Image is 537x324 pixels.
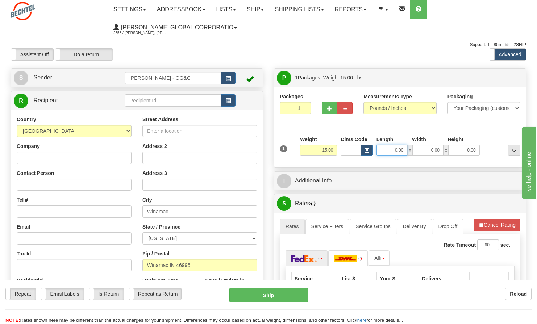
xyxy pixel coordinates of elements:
span: 15.00 [340,75,353,81]
a: $Rates [277,196,523,211]
input: Recipient Id [125,94,221,107]
div: ... [508,145,520,156]
img: tiny_red.gif [358,257,362,261]
label: Measurements Type [363,93,412,100]
label: Save / Update in Address Book [205,277,258,291]
a: Service Filters [305,219,349,234]
label: Advanced [490,49,526,60]
label: sec. [500,241,510,249]
th: Delivery [419,272,470,286]
button: Cancel Rating [474,219,520,231]
span: 2553 / [PERSON_NAME], [PERSON_NAME] [113,29,168,37]
a: Settings [108,0,151,19]
span: Weight: [323,75,363,81]
span: P [277,71,291,85]
button: Reload [505,288,532,300]
a: Shipping lists [269,0,329,19]
label: Repeat [6,288,36,300]
label: Country [17,116,36,123]
img: DHL [334,255,357,262]
label: Contact Person [17,169,54,177]
label: Width [412,136,426,143]
a: R Recipient [14,93,112,108]
span: $ [277,196,291,211]
span: Lbs [354,75,363,81]
label: Recipient Type [142,277,178,284]
label: Dims Code [341,136,367,143]
a: IAdditional Info [277,173,523,188]
span: 1 [280,145,287,152]
a: S Sender [14,70,125,85]
label: Is Return [89,288,124,300]
span: 1 [295,75,298,81]
a: here [357,317,367,323]
iframe: chat widget [520,125,536,199]
b: Reload [510,291,527,297]
a: Addressbook [151,0,211,19]
div: live help - online [5,4,67,13]
label: Tax Id [17,250,31,257]
input: Sender Id [125,72,221,84]
th: Service [292,272,339,286]
span: I [277,174,291,188]
a: Deliver By [397,219,432,234]
label: Address 3 [142,169,167,177]
img: tiny_red.gif [380,257,384,261]
a: Reports [329,0,372,19]
span: x [407,145,412,156]
label: Assistant Off [11,49,53,60]
button: Ship [229,288,308,302]
span: Packages - [295,70,363,85]
img: tiny_red.gif [318,257,322,261]
label: Street Address [142,116,178,123]
label: Do a return [55,49,113,60]
span: x [444,145,449,156]
label: Height [447,136,463,143]
img: FedEx Express® [291,255,317,262]
span: [PERSON_NAME] Global Corporatio [119,24,233,30]
a: Drop Off [433,219,463,234]
a: Ship [241,0,269,19]
span: S [14,71,28,85]
label: Zip / Postal [142,250,170,257]
label: Length [376,136,394,143]
a: Lists [211,0,241,19]
span: Sender [33,74,52,81]
img: logo2553.jpg [11,2,35,20]
a: Service Groups [350,219,396,234]
label: Packaging [447,93,473,100]
label: Tel # [17,196,28,204]
label: Repeat as Return [129,288,181,300]
label: Address 2 [142,143,167,150]
input: Enter a location [142,125,257,137]
a: P 1Packages -Weight:15.00 Lbs [277,70,523,85]
label: Rate Timeout [444,241,476,249]
a: Rates [280,219,305,234]
a: All [369,250,390,266]
label: Weight [300,136,317,143]
span: Recipient [33,97,58,103]
label: Packages [280,93,303,100]
label: Residential [17,277,44,284]
label: Company [17,143,40,150]
label: Email [17,223,30,230]
th: Your $ [377,272,419,286]
a: [PERSON_NAME] Global Corporatio 2553 / [PERSON_NAME], [PERSON_NAME] [108,19,242,37]
label: City [142,196,152,204]
div: Support: 1 - 855 - 55 - 2SHIP [11,42,526,48]
img: Progress.gif [310,201,316,206]
label: Email Labels [41,288,84,300]
span: NOTE: [5,317,20,323]
span: R [14,94,28,108]
th: List $ [339,272,377,286]
label: State / Province [142,223,180,230]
